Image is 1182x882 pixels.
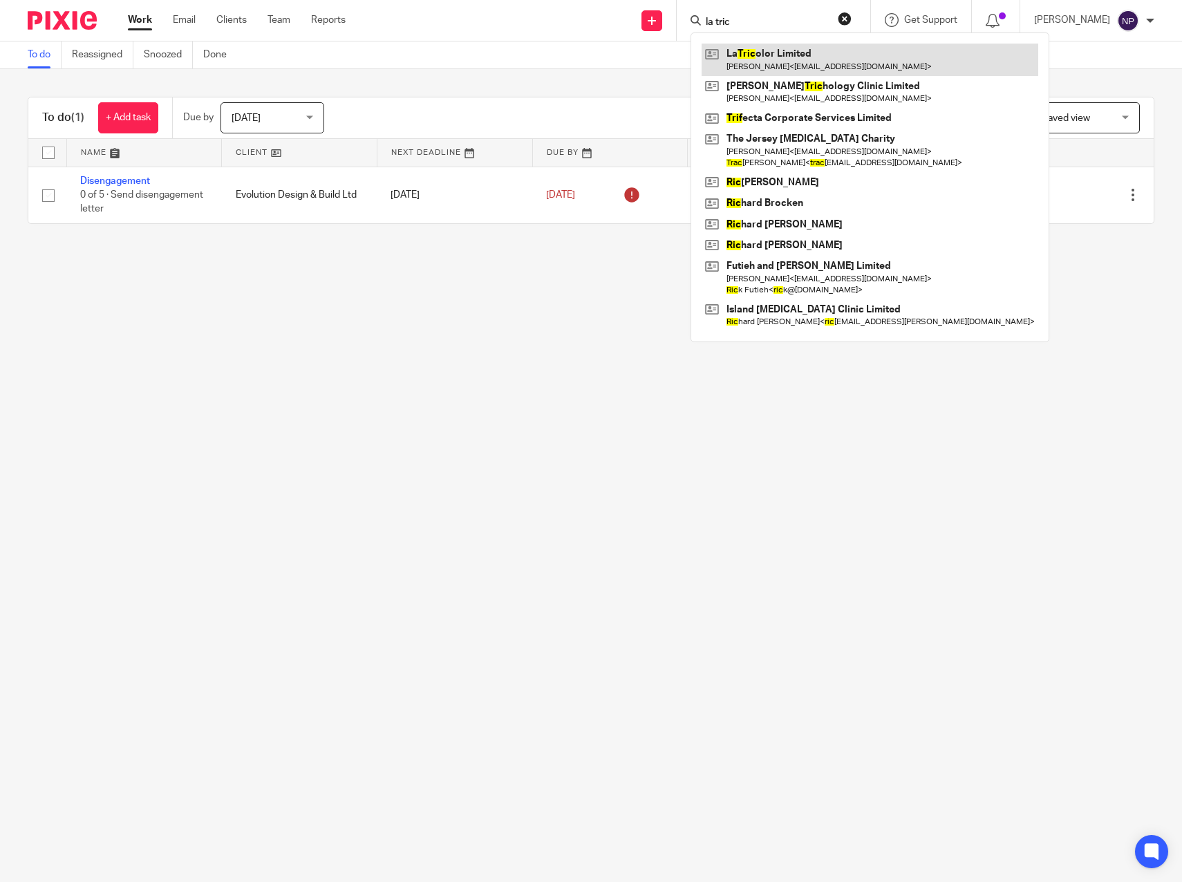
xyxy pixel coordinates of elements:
span: Get Support [904,15,957,25]
p: [PERSON_NAME] [1034,13,1110,27]
button: Clear [838,12,852,26]
a: Disengagement [80,176,150,186]
span: (1) [71,112,84,123]
a: Team [268,13,290,27]
td: Evolution Design & Build Ltd [222,167,377,223]
span: 0 of 5 · Send disengagement letter [80,190,203,214]
a: Work [128,13,152,27]
h1: To do [42,111,84,125]
img: svg%3E [1117,10,1139,32]
p: Due by [183,111,214,124]
span: [DATE] [546,190,575,200]
span: [DATE] [232,113,261,123]
a: Reassigned [72,41,133,68]
a: Clients [216,13,247,27]
input: Search [704,17,829,29]
a: Snoozed [144,41,193,68]
a: To do [28,41,62,68]
a: Email [173,13,196,27]
img: Pixie [28,11,97,30]
a: Reports [311,13,346,27]
span: Select saved view [1013,113,1090,123]
a: + Add task [98,102,158,133]
td: [DATE] [377,167,532,223]
a: Done [203,41,237,68]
